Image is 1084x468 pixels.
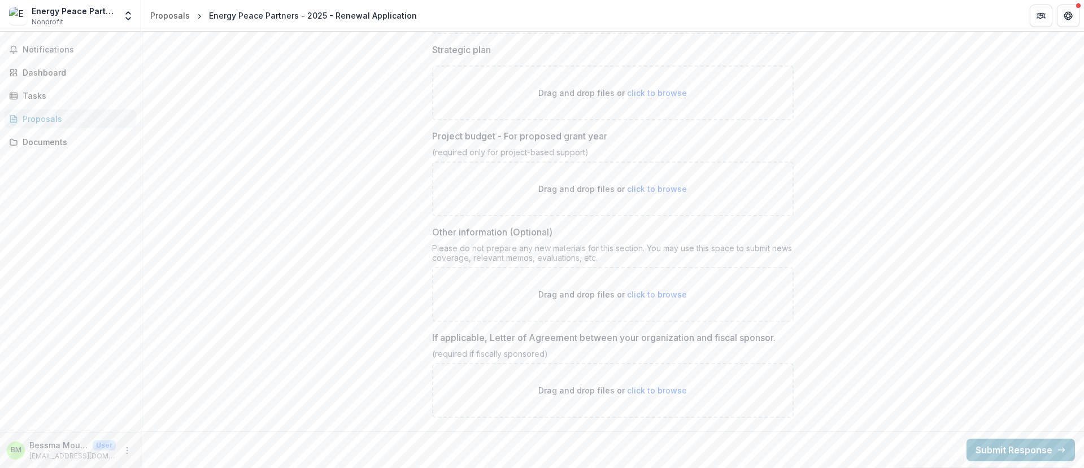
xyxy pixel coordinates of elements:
[23,136,127,148] div: Documents
[93,440,116,450] p: User
[23,113,127,125] div: Proposals
[627,386,687,395] span: click to browse
[23,45,132,55] span: Notifications
[5,86,136,105] a: Tasks
[32,5,116,17] div: Energy Peace Partners
[627,184,687,194] span: click to browse
[5,41,136,59] button: Notifications
[5,133,136,151] a: Documents
[432,331,776,344] p: If applicable, Letter of Agreement between your organization and fiscal sponsor.
[120,5,136,27] button: Open entity switcher
[1030,5,1052,27] button: Partners
[627,290,687,299] span: click to browse
[120,444,134,457] button: More
[432,147,794,161] div: (required only for project-based support)
[29,451,116,461] p: [EMAIL_ADDRESS][DOMAIN_NAME]
[5,110,136,128] a: Proposals
[150,10,190,21] div: Proposals
[538,183,687,195] p: Drag and drop files or
[23,67,127,78] div: Dashboard
[32,17,63,27] span: Nonprofit
[432,129,607,143] p: Project budget - For proposed grant year
[432,225,552,239] p: Other information (Optional)
[538,288,687,300] p: Drag and drop files or
[209,10,417,21] div: Energy Peace Partners - 2025 - Renewal Application
[432,243,794,267] div: Please do not prepare any new materials for this section. You may use this space to submit news c...
[23,90,127,102] div: Tasks
[146,7,421,24] nav: breadcrumb
[11,447,21,454] div: Bessma Mourad
[627,88,687,98] span: click to browse
[432,43,491,56] p: Strategic plan
[538,87,687,99] p: Drag and drop files or
[967,439,1075,461] button: Submit Response
[538,384,687,396] p: Drag and drop files or
[432,349,794,363] div: (required if fiscally sponsored)
[29,439,88,451] p: Bessma Mourad
[146,7,194,24] a: Proposals
[1057,5,1079,27] button: Get Help
[9,7,27,25] img: Energy Peace Partners
[5,63,136,82] a: Dashboard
